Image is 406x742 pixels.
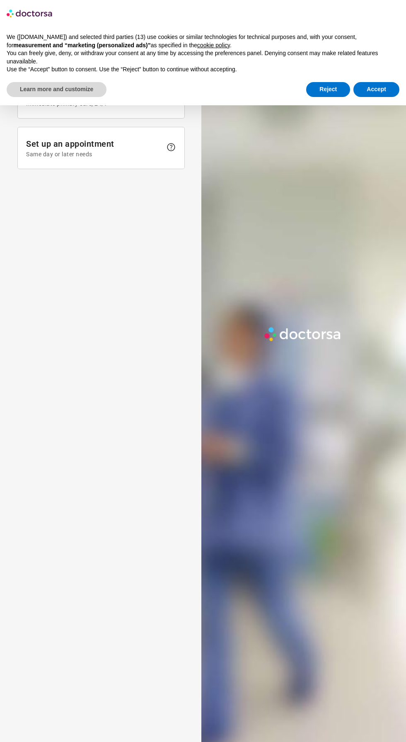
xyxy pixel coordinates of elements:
[306,82,350,97] button: Reject
[7,82,106,97] button: Learn more and customize
[197,42,230,48] a: cookie policy
[26,139,162,158] span: Set up an appointment
[353,82,399,97] button: Accept
[7,65,399,74] p: Use the “Accept” button to consent. Use the “Reject” button to continue without accepting.
[7,33,399,49] p: We ([DOMAIN_NAME]) and selected third parties (13) use cookies or similar technologies for techni...
[7,49,399,65] p: You can freely give, deny, or withdraw your consent at any time by accessing the preferences pane...
[13,42,150,48] strong: measurement and “marketing (personalized ads)”
[7,7,53,20] img: logo
[26,151,162,158] span: Same day or later needs
[262,325,343,343] img: Logo-Doctorsa-trans-White-partial-flat.png
[166,142,176,152] span: help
